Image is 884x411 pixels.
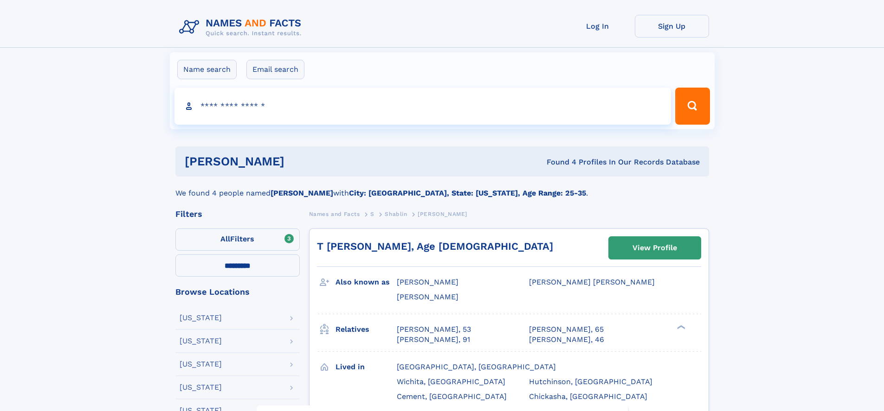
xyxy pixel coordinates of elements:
[632,237,677,259] div: View Profile
[397,362,556,371] span: [GEOGRAPHIC_DATA], [GEOGRAPHIC_DATA]
[175,210,300,218] div: Filters
[177,60,237,79] label: Name search
[675,324,686,330] div: ❯
[397,278,458,286] span: [PERSON_NAME]
[609,237,701,259] a: View Profile
[349,189,586,197] b: City: [GEOGRAPHIC_DATA], State: [US_STATE], Age Range: 25-35
[336,274,397,290] h3: Also known as
[175,228,300,251] label: Filters
[529,392,647,401] span: Chickasha, [GEOGRAPHIC_DATA]
[385,211,407,217] span: Shablin
[185,156,416,167] h1: [PERSON_NAME]
[397,377,505,386] span: Wichita, [GEOGRAPHIC_DATA]
[529,335,604,345] a: [PERSON_NAME], 46
[397,392,507,401] span: Cement, [GEOGRAPHIC_DATA]
[415,157,700,167] div: Found 4 Profiles In Our Records Database
[180,384,222,391] div: [US_STATE]
[397,292,458,301] span: [PERSON_NAME]
[336,359,397,375] h3: Lived in
[246,60,304,79] label: Email search
[317,240,553,252] a: T [PERSON_NAME], Age [DEMOGRAPHIC_DATA]
[180,360,222,368] div: [US_STATE]
[370,208,374,220] a: S
[397,324,471,335] a: [PERSON_NAME], 53
[271,189,333,197] b: [PERSON_NAME]
[175,288,300,296] div: Browse Locations
[529,324,604,335] a: [PERSON_NAME], 65
[635,15,709,38] a: Sign Up
[418,211,467,217] span: [PERSON_NAME]
[309,208,360,220] a: Names and Facts
[561,15,635,38] a: Log In
[336,322,397,337] h3: Relatives
[675,88,710,125] button: Search Button
[175,15,309,40] img: Logo Names and Facts
[175,177,709,199] div: We found 4 people named with .
[385,208,407,220] a: Shablin
[529,377,652,386] span: Hutchinson, [GEOGRAPHIC_DATA]
[529,278,655,286] span: [PERSON_NAME] [PERSON_NAME]
[180,337,222,345] div: [US_STATE]
[220,234,230,243] span: All
[180,314,222,322] div: [US_STATE]
[370,211,374,217] span: S
[397,335,470,345] a: [PERSON_NAME], 91
[174,88,671,125] input: search input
